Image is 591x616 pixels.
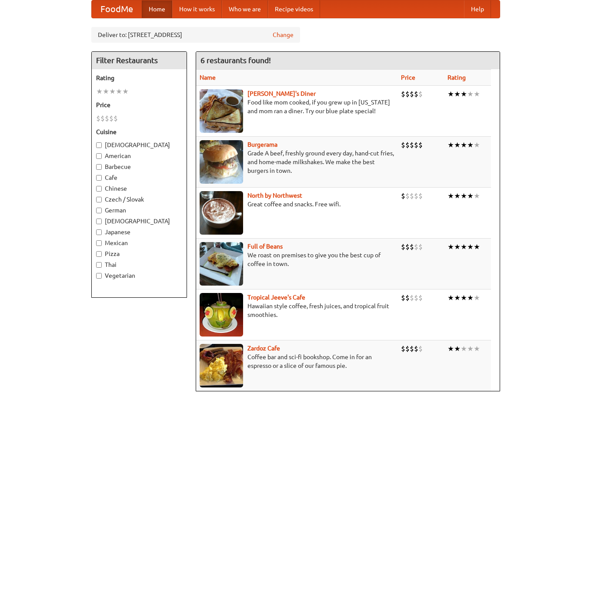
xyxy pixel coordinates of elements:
[467,293,474,303] li: ★
[447,344,454,353] li: ★
[96,153,102,159] input: American
[401,344,405,353] li: $
[414,89,418,99] li: $
[96,217,182,226] label: [DEMOGRAPHIC_DATA]
[401,293,405,303] li: $
[414,242,418,252] li: $
[410,191,414,201] li: $
[200,344,243,387] img: zardoz.jpg
[96,219,102,224] input: [DEMOGRAPHIC_DATA]
[96,175,102,181] input: Cafe
[447,191,454,201] li: ★
[96,240,102,246] input: Mexican
[447,293,454,303] li: ★
[474,89,480,99] li: ★
[142,0,172,18] a: Home
[247,141,277,148] a: Burgerama
[103,87,109,96] li: ★
[454,242,461,252] li: ★
[247,243,283,250] a: Full of Beans
[96,184,182,193] label: Chinese
[474,140,480,150] li: ★
[414,293,418,303] li: $
[200,200,394,209] p: Great coffee and snacks. Free wifi.
[96,87,103,96] li: ★
[247,345,280,352] a: Zardoz Cafe
[247,192,302,199] b: North by Northwest
[418,140,423,150] li: $
[401,74,415,81] a: Price
[200,149,394,175] p: Grade A beef, freshly ground every day, hand-cut fries, and home-made milkshakes. We make the bes...
[474,242,480,252] li: ★
[467,191,474,201] li: ★
[92,52,187,69] h4: Filter Restaurants
[200,353,394,370] p: Coffee bar and sci-fi bookshop. Come in for an espresso or a slice of our famous pie.
[461,140,467,150] li: ★
[96,251,102,257] input: Pizza
[96,206,182,215] label: German
[405,89,410,99] li: $
[405,191,410,201] li: $
[200,89,243,133] img: sallys.jpg
[96,249,182,258] label: Pizza
[96,239,182,247] label: Mexican
[96,195,182,204] label: Czech / Slovak
[109,114,114,123] li: $
[461,293,467,303] li: ★
[96,228,182,236] label: Japanese
[109,87,116,96] li: ★
[410,344,414,353] li: $
[418,191,423,201] li: $
[96,151,182,160] label: American
[96,273,102,279] input: Vegetarian
[96,114,100,123] li: $
[454,191,461,201] li: ★
[92,0,142,18] a: FoodMe
[116,87,122,96] li: ★
[474,344,480,353] li: ★
[200,140,243,184] img: burgerama.jpg
[447,140,454,150] li: ★
[414,140,418,150] li: $
[467,140,474,150] li: ★
[96,173,182,182] label: Cafe
[410,89,414,99] li: $
[96,197,102,202] input: Czech / Slovak
[454,344,461,353] li: ★
[474,293,480,303] li: ★
[268,0,320,18] a: Recipe videos
[461,89,467,99] li: ★
[222,0,268,18] a: Who we are
[200,302,394,319] p: Hawaiian style coffee, fresh juices, and tropical fruit smoothies.
[96,142,102,148] input: [DEMOGRAPHIC_DATA]
[467,242,474,252] li: ★
[200,191,243,235] img: north.jpg
[467,344,474,353] li: ★
[200,251,394,268] p: We roast on premises to give you the best cup of coffee in town.
[91,27,300,43] div: Deliver to: [STREET_ADDRESS]
[200,242,243,286] img: beans.jpg
[405,293,410,303] li: $
[401,140,405,150] li: $
[96,162,182,171] label: Barbecue
[96,271,182,280] label: Vegetarian
[461,191,467,201] li: ★
[405,140,410,150] li: $
[96,186,102,192] input: Chinese
[105,114,109,123] li: $
[247,90,316,97] b: [PERSON_NAME]'s Diner
[474,191,480,201] li: ★
[247,294,305,301] b: Tropical Jeeve's Cafe
[418,293,423,303] li: $
[96,229,102,235] input: Japanese
[96,164,102,170] input: Barbecue
[447,242,454,252] li: ★
[96,208,102,213] input: German
[122,87,129,96] li: ★
[414,191,418,201] li: $
[461,344,467,353] li: ★
[96,141,182,149] label: [DEMOGRAPHIC_DATA]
